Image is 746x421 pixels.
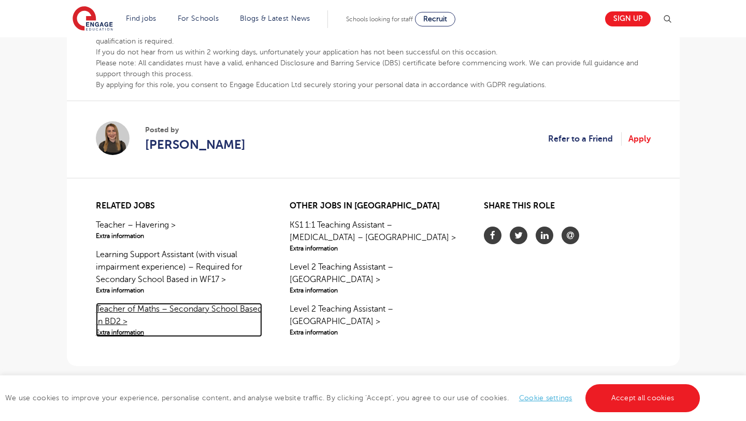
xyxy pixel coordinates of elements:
a: For Schools [178,15,219,22]
a: Find jobs [126,15,156,22]
a: Recruit [415,12,455,26]
p: If you do not hear from us within 2 working days, unfortunately your application has not been suc... [96,47,651,58]
a: [PERSON_NAME] [145,135,246,154]
span: Recruit [423,15,447,23]
a: Teacher of Maths – Secondary School Based in BD2 >Extra information [96,303,262,337]
h2: Share this role [484,201,650,216]
span: We use cookies to improve your experience, personalise content, and analyse website traffic. By c... [5,394,702,402]
a: Learning Support Assistant (with visual impairment experience) – Required for Secondary School Ba... [96,248,262,295]
h2: Other jobs in [GEOGRAPHIC_DATA] [290,201,456,211]
span: Extra information [96,286,262,295]
a: Apply [628,132,651,146]
h2: Related jobs [96,201,262,211]
a: KS1 1:1 Teaching Assistant – [MEDICAL_DATA] – [GEOGRAPHIC_DATA] >Extra information [290,219,456,253]
b: By applying for this role, you consent to Engage Education Ltd securely storing your personal dat... [96,81,546,89]
a: Teacher – Havering >Extra information [96,219,262,241]
span: Extra information [290,244,456,253]
span: Schools looking for staff [346,16,413,23]
span: Posted by [145,124,246,135]
a: Refer to a Friend [548,132,622,146]
span: Extra information [96,328,262,337]
a: Level 2 Teaching Assistant – [GEOGRAPHIC_DATA] >Extra information [290,261,456,295]
img: Engage Education [73,6,113,32]
a: Sign up [605,11,651,26]
a: Accept all cookies [585,384,700,412]
span: Extra information [290,286,456,295]
a: Cookie settings [519,394,572,402]
span: Extra information [96,231,262,241]
a: Level 2 Teaching Assistant – [GEOGRAPHIC_DATA] >Extra information [290,303,456,337]
span: Extra information [290,328,456,337]
p: Please note: All candidates must have a valid, enhanced Disclosure and Barring Service (DBS) cert... [96,58,651,79]
a: Blogs & Latest News [240,15,310,22]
